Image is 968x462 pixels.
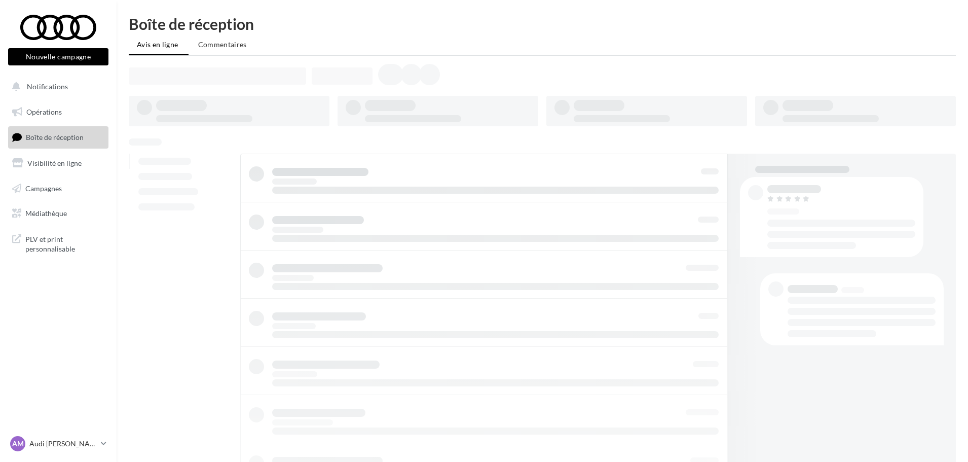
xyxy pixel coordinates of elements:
[25,209,67,218] span: Médiathèque
[8,48,108,65] button: Nouvelle campagne
[6,126,110,148] a: Boîte de réception
[27,82,68,91] span: Notifications
[6,153,110,174] a: Visibilité en ligne
[6,228,110,258] a: PLV et print personnalisable
[25,232,104,254] span: PLV et print personnalisable
[27,159,82,167] span: Visibilité en ligne
[6,178,110,199] a: Campagnes
[129,16,956,31] div: Boîte de réception
[12,439,24,449] span: AM
[26,108,62,116] span: Opérations
[26,133,84,141] span: Boîte de réception
[25,184,62,192] span: Campagnes
[6,203,110,224] a: Médiathèque
[198,40,247,49] span: Commentaires
[6,101,110,123] a: Opérations
[29,439,97,449] p: Audi [PERSON_NAME]
[8,434,108,453] a: AM Audi [PERSON_NAME]
[6,76,106,97] button: Notifications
